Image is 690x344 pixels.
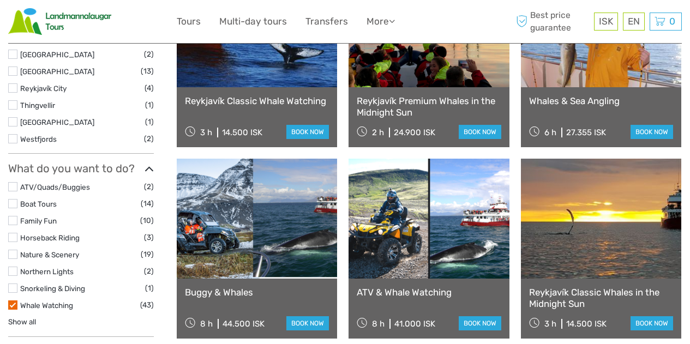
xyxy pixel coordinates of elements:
a: Family Fun [20,216,57,225]
h3: What do you want to do? [8,162,154,175]
a: book now [631,125,673,139]
span: (2) [144,265,154,277]
span: (2) [144,180,154,193]
a: book now [631,316,673,330]
span: 6 h [544,128,556,137]
a: ATV & Whale Watching [357,287,501,298]
span: (4) [145,82,154,94]
span: (1) [145,99,154,111]
span: 0 [668,16,677,27]
span: (10) [140,214,154,227]
p: We're away right now. Please check back later! [15,19,123,28]
a: Whales & Sea Angling [529,95,673,106]
span: (3) [144,231,154,244]
div: 41.000 ISK [394,319,435,329]
span: 3 h [544,319,556,329]
a: Snorkeling & Diving [20,284,85,293]
a: Reykjavík Premium Whales in the Midnight Sun [357,95,501,118]
span: (1) [145,282,154,294]
span: 8 h [372,319,385,329]
span: (1) [145,116,154,128]
div: 14.500 ISK [566,319,607,329]
span: 3 h [200,128,212,137]
a: Transfers [305,14,348,29]
div: EN [623,13,645,31]
span: ISK [599,16,613,27]
a: [GEOGRAPHIC_DATA] [20,67,94,76]
a: book now [459,316,501,330]
img: Scandinavian Travel [8,8,111,35]
span: (2) [144,48,154,61]
span: (14) [141,197,154,210]
a: [GEOGRAPHIC_DATA] [20,50,94,59]
a: [GEOGRAPHIC_DATA] [20,118,94,126]
span: (43) [140,299,154,311]
span: 2 h [372,128,384,137]
a: book now [286,125,329,139]
a: Reykjavík City [20,84,67,93]
a: More [367,14,395,29]
a: Thingvellir [20,101,55,110]
a: Buggy & Whales [185,287,329,298]
span: (2) [144,132,154,145]
a: Northern Lights [20,267,74,276]
a: Whale Watching [20,301,73,310]
span: (19) [141,248,154,261]
a: Westfjords [20,135,57,143]
a: Show all [8,317,36,326]
a: book now [286,316,329,330]
a: ATV/Quads/Buggies [20,183,90,191]
span: 8 h [200,319,213,329]
a: Multi-day tours [219,14,287,29]
a: Horseback Riding [20,233,80,242]
a: Nature & Scenery [20,250,79,259]
div: 44.500 ISK [223,319,265,329]
button: Open LiveChat chat widget [125,17,139,30]
span: Best price guarantee [513,9,591,33]
div: 27.355 ISK [566,128,606,137]
a: book now [459,125,501,139]
span: (13) [141,65,154,77]
div: 24.900 ISK [394,128,435,137]
a: Tours [177,14,201,29]
div: 14.500 ISK [222,128,262,137]
a: Boat Tours [20,200,57,208]
a: Reykjavík Classic Whales in the Midnight Sun [529,287,673,309]
a: Reykjavík Classic Whale Watching [185,95,329,106]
